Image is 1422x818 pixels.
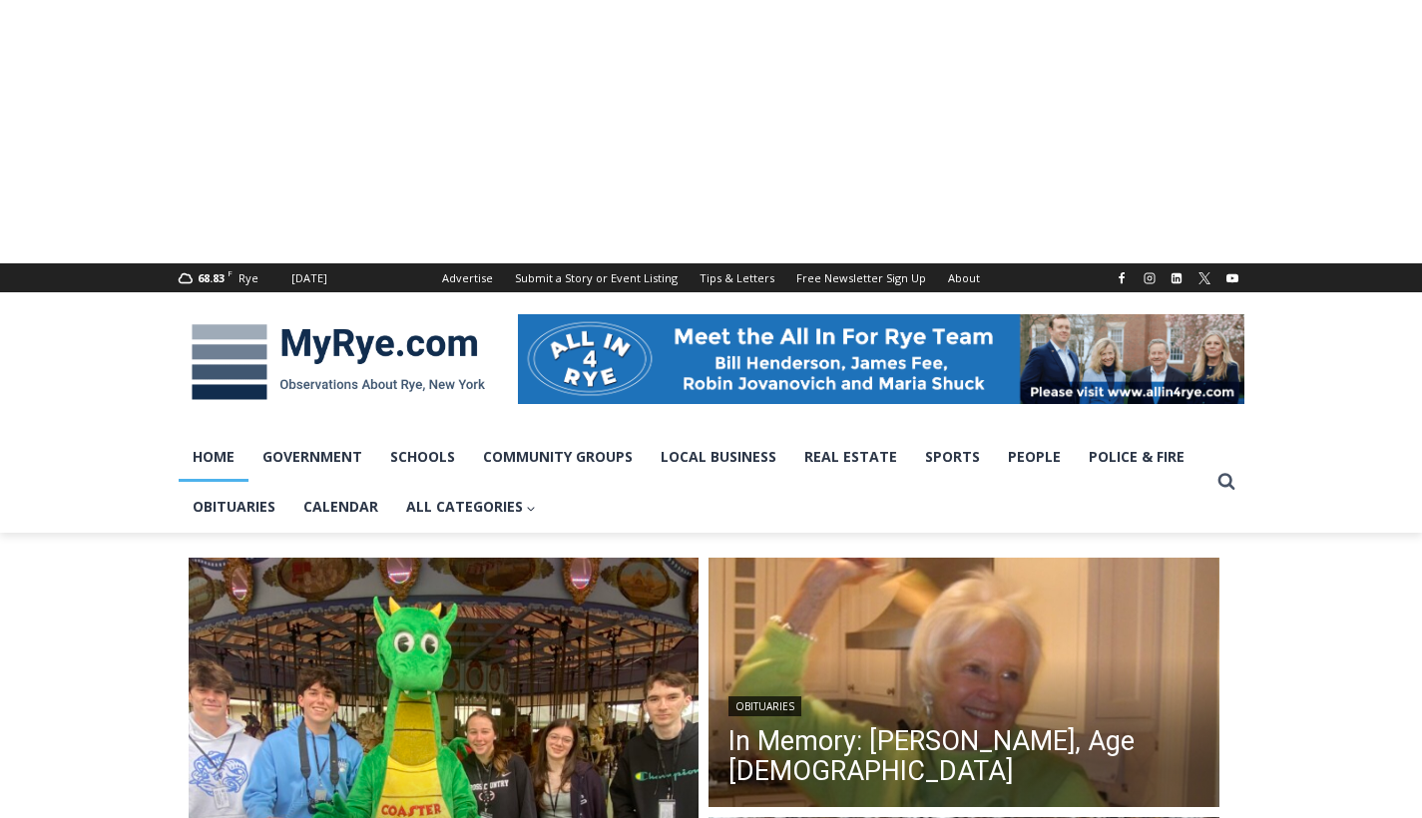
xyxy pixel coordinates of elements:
[469,432,647,482] a: Community Groups
[709,558,1219,813] a: Read More In Memory: Barbara de Frondeville, Age 88
[179,432,1208,533] nav: Primary Navigation
[518,314,1244,404] img: All in for Rye
[504,263,689,292] a: Submit a Story or Event Listing
[1220,266,1244,290] a: YouTube
[376,432,469,482] a: Schools
[994,432,1075,482] a: People
[728,696,801,716] a: Obituaries
[1075,432,1198,482] a: Police & Fire
[289,482,392,532] a: Calendar
[728,726,1199,786] a: In Memory: [PERSON_NAME], Age [DEMOGRAPHIC_DATA]
[911,432,994,482] a: Sports
[689,263,785,292] a: Tips & Letters
[179,310,498,414] img: MyRye.com
[248,432,376,482] a: Government
[291,269,327,287] div: [DATE]
[785,263,937,292] a: Free Newsletter Sign Up
[406,496,537,518] span: All Categories
[647,432,790,482] a: Local Business
[431,263,504,292] a: Advertise
[238,269,258,287] div: Rye
[790,432,911,482] a: Real Estate
[937,263,991,292] a: About
[1138,266,1162,290] a: Instagram
[198,270,225,285] span: 68.83
[431,263,991,292] nav: Secondary Navigation
[1165,266,1188,290] a: Linkedin
[179,432,248,482] a: Home
[1110,266,1134,290] a: Facebook
[228,267,233,278] span: F
[1192,266,1216,290] a: X
[1208,464,1244,500] button: View Search Form
[392,482,551,532] a: All Categories
[179,482,289,532] a: Obituaries
[709,558,1219,813] img: Obituary - Barbara defrondeville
